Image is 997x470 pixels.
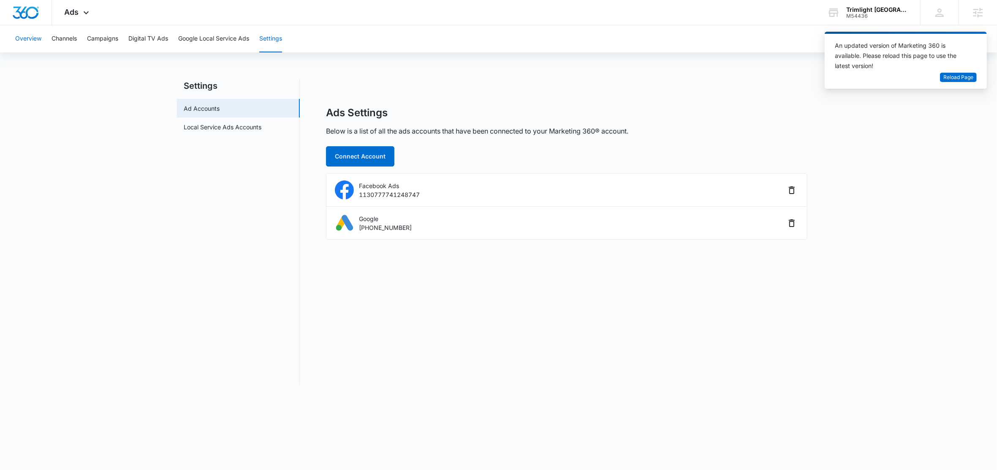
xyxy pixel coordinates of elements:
[326,146,394,167] button: Connect Account
[846,13,908,19] div: account id
[184,104,220,113] a: Ad Accounts
[335,213,354,232] img: logo-googleAds.svg
[15,25,41,52] button: Overview
[177,79,300,92] h2: Settings
[359,181,420,190] p: Facebook Ads
[359,190,420,199] p: 1130777741248747
[943,74,973,82] span: Reload Page
[87,25,118,52] button: Campaigns
[359,214,412,223] p: Google
[259,25,282,52] button: Settings
[184,123,261,131] a: Local Service Ads Accounts
[52,25,77,52] button: Channels
[326,107,388,119] h1: Ads Settings
[359,223,412,232] p: [PHONE_NUMBER]
[128,25,168,52] button: Digital TV Ads
[178,25,249,52] button: Google Local Service Ads
[940,73,977,82] button: Reload Page
[846,6,908,13] div: account name
[835,41,967,71] div: An updated version of Marketing 360 is available. Please reload this page to use the latest version!
[326,126,628,136] p: Below is a list of all the ads accounts that have been connected to your Marketing 360® account.
[65,8,79,16] span: Ads
[335,180,354,199] img: logo-facebookAds.svg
